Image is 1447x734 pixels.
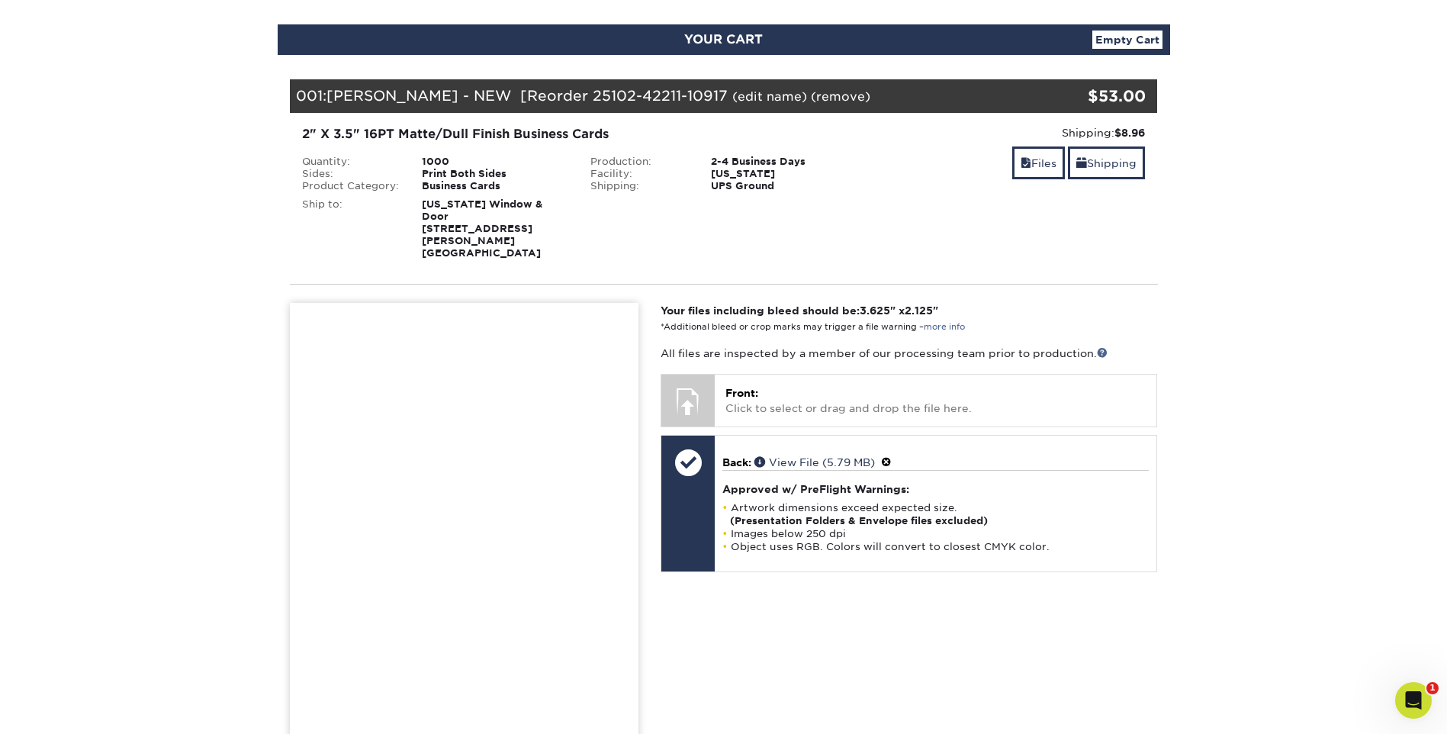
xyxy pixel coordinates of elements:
[410,180,579,192] div: Business Cards
[422,198,542,259] strong: [US_STATE] Window & Door [STREET_ADDRESS][PERSON_NAME] [GEOGRAPHIC_DATA]
[1021,157,1031,169] span: files
[879,125,1146,140] div: Shipping:
[725,385,1146,417] p: Click to select or drag and drop the file here.
[1395,682,1432,719] iframe: Intercom live chat
[754,456,875,468] a: View File (5.79 MB)
[579,168,699,180] div: Facility:
[291,156,411,168] div: Quantity:
[860,304,890,317] span: 3.625
[699,156,868,168] div: 2-4 Business Days
[579,180,699,192] div: Shipping:
[661,346,1157,361] p: All files are inspected by a member of our processing team prior to production.
[722,540,1149,553] li: Object uses RGB. Colors will convert to closest CMYK color.
[1426,682,1439,694] span: 1
[1012,146,1065,179] a: Files
[1114,127,1145,139] strong: $8.96
[684,32,763,47] span: YOUR CART
[722,527,1149,540] li: Images below 250 dpi
[905,304,933,317] span: 2.125
[291,168,411,180] div: Sides:
[326,87,728,104] span: [PERSON_NAME] - NEW [Reorder 25102-42211-10917
[924,322,965,332] a: more info
[699,168,868,180] div: [US_STATE]
[291,198,411,259] div: Ship to:
[291,180,411,192] div: Product Category:
[1076,157,1087,169] span: shipping
[722,483,1149,495] h4: Approved w/ PreFlight Warnings:
[811,89,870,104] a: (remove)
[661,322,965,332] small: *Additional bleed or crop marks may trigger a file warning –
[1092,31,1162,49] a: Empty Cart
[302,125,857,143] div: 2" X 3.5" 16PT Matte/Dull Finish Business Cards
[410,156,579,168] div: 1000
[579,156,699,168] div: Production:
[732,89,807,104] a: (edit name)
[410,168,579,180] div: Print Both Sides
[1013,85,1146,108] div: $53.00
[730,515,988,526] strong: (Presentation Folders & Envelope files excluded)
[722,501,1149,527] li: Artwork dimensions exceed expected size.
[661,304,938,317] strong: Your files including bleed should be: " x "
[290,79,1013,113] div: 001:
[725,387,758,399] span: Front:
[722,456,751,468] span: Back:
[699,180,868,192] div: UPS Ground
[1068,146,1145,179] a: Shipping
